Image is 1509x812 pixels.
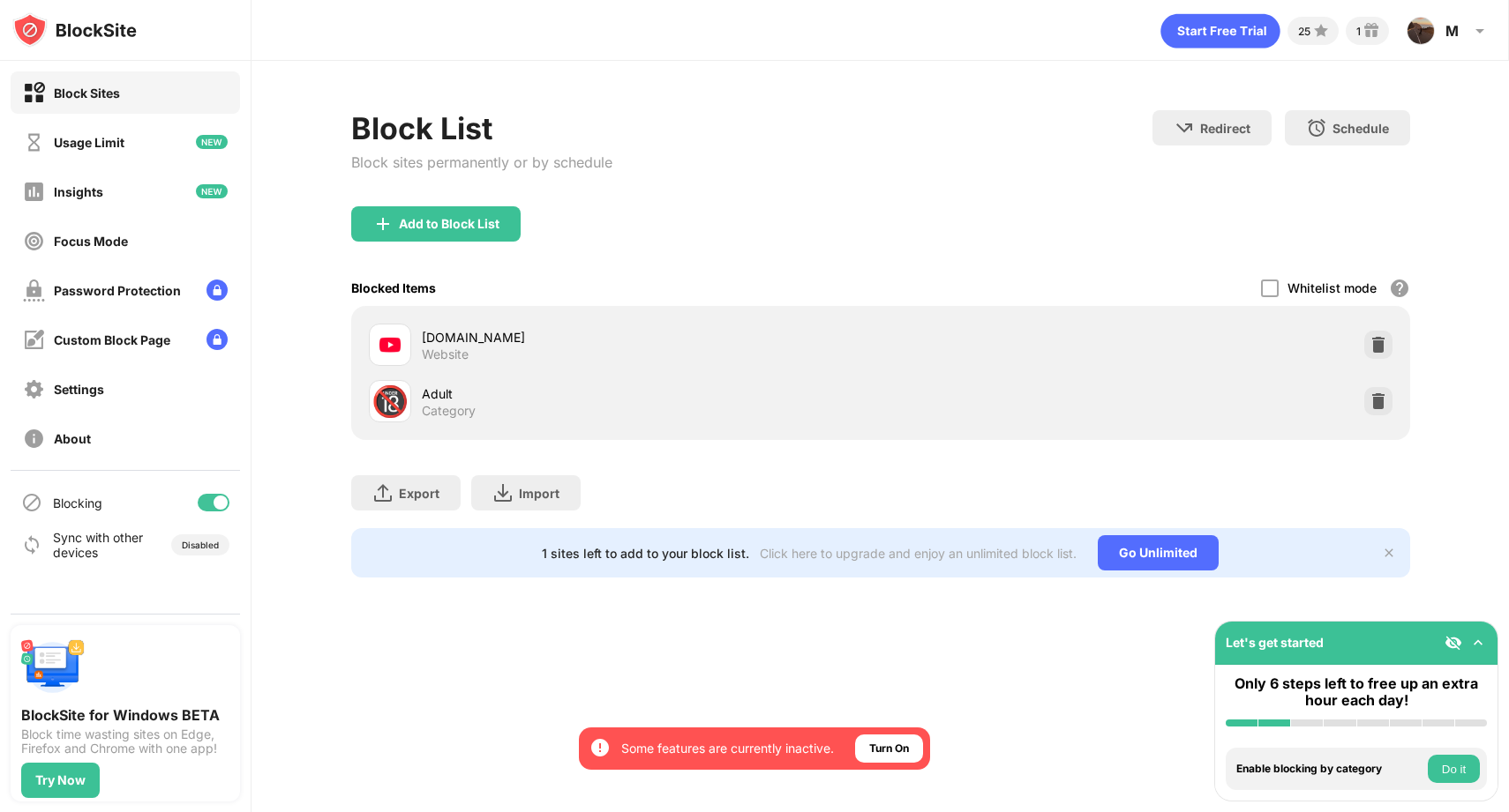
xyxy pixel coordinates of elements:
[351,110,612,146] div: Block List
[53,530,144,560] div: Sync with other devices
[54,135,124,150] div: Usage Limit
[23,378,45,400] img: settings-off.svg
[196,135,228,149] img: new-icon.svg
[35,773,86,787] div: Try Now
[23,230,45,252] img: focus-off.svg
[54,86,120,101] div: Block Sites
[1445,634,1462,652] img: eye-not-visible.svg
[422,346,469,362] div: Website
[589,737,611,758] img: error-circle-white.svg
[12,12,137,48] img: logo-blocksite.svg
[182,540,219,550] div: Disabled
[1098,535,1219,570] div: Go Unlimited
[519,486,559,501] div: Import
[1356,25,1361,38] div: 1
[21,706,229,724] div: BlockSite for Windows BETA
[372,384,409,420] div: 🔞
[21,636,85,699] img: push-desktop.svg
[1226,635,1324,650] div: Let's get started
[1428,755,1480,783] button: Do it
[1298,25,1310,38] div: 25
[196,184,228,198] img: new-icon.svg
[54,283,181,298] div: Password Protection
[1310,20,1332,41] img: points-small.svg
[1160,13,1280,48] div: animation
[54,382,104,397] div: Settings
[21,492,42,513] img: blocking-icon.svg
[1445,22,1459,40] div: M
[1469,634,1487,652] img: omni-setup-toggle.svg
[621,740,834,757] div: Some features are currently inactive.
[542,546,749,561] div: 1 sites left to add to your block list.
[351,153,612,171] div: Block sites permanently or by schedule
[1288,280,1377,295] div: Whitelist mode
[379,334,401,355] img: favicons
[54,234,128,249] div: Focus Mode
[1200,121,1250,136] div: Redirect
[399,217,499,231] div: Add to Block List
[399,486,439,501] div: Export
[53,495,102,510] div: Blocking
[1236,763,1423,775] div: Enable blocking by category
[1361,20,1382,41] img: reward-small.svg
[23,428,45,450] img: about-off.svg
[1382,546,1396,560] img: x-button.svg
[1407,17,1435,45] img: ACg8ocL1tm0ihweI2uJw1GBEBYm-6K31HjgWZB7LJDIyAPQdI3YWG4VThA=s96-c
[422,403,476,419] div: Category
[21,534,42,555] img: sync-icon.svg
[23,131,45,153] img: time-usage-off.svg
[869,740,909,757] div: Turn On
[54,332,170,347] div: Custom Block Page
[422,328,881,346] div: [DOMAIN_NAME]
[351,280,436,295] div: Blocked Items
[1333,121,1389,136] div: Schedule
[54,431,91,446] div: About
[21,727,229,756] div: Block time wasting sites on Edge, Firefox and Chrome with one app!
[206,279,228,301] img: lock-menu.svg
[23,181,45,203] img: insights-off.svg
[760,546,1077,561] div: Click here to upgrade and enjoy an unlimited block list.
[1226,675,1487,709] div: Only 6 steps left to free up an extra hour each day!
[422,384,881,403] div: Adult
[23,279,45,302] img: password-protection-off.svg
[206,329,228,350] img: lock-menu.svg
[23,82,45,104] img: block-on.svg
[54,184,103,199] div: Insights
[23,329,45,351] img: customize-block-page-off.svg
